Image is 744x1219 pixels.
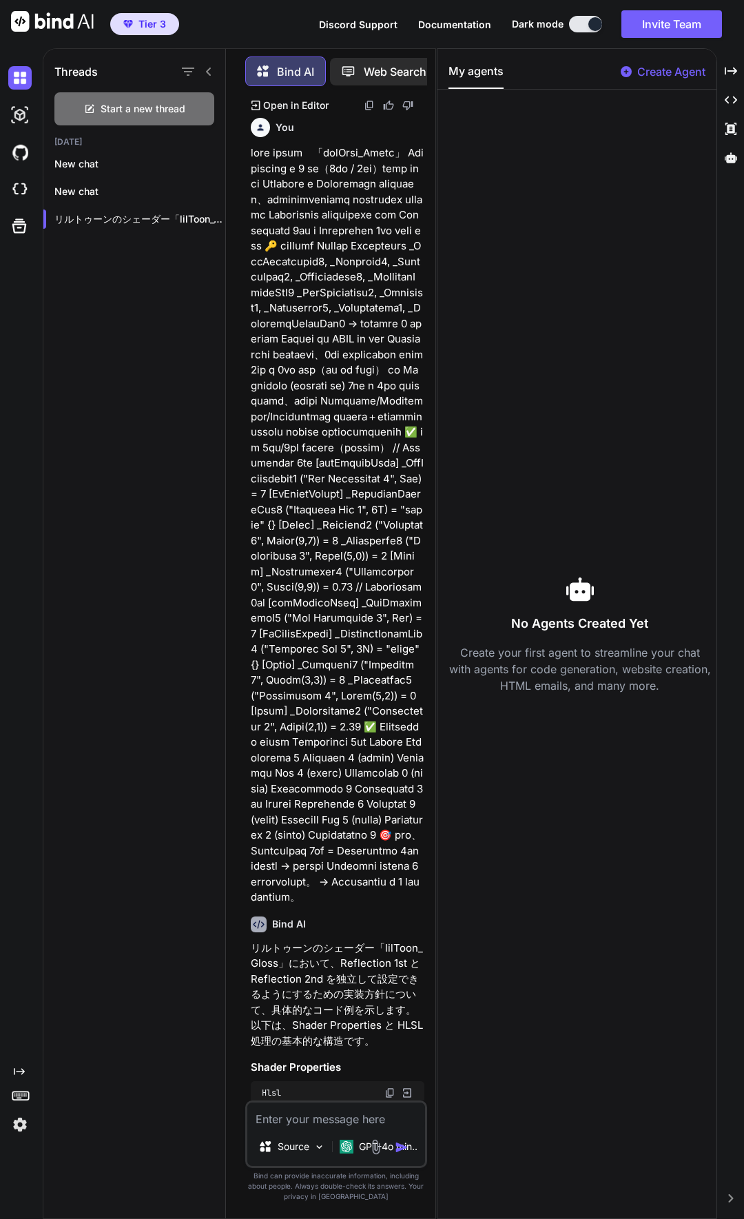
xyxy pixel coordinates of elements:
img: GPT-4o mini [340,1140,353,1154]
p: Create your first agent to streamline your chat with agents for code generation, website creation... [448,644,711,694]
p: Create Agent [637,63,705,80]
button: My agents [448,63,504,89]
button: Documentation [418,17,491,32]
p: リルトゥーンのシェーダー「lilToon_Gloss」において、Reflection 1st と Reflection 2nd を独立して設定できるようにするための実装方針について、具体的なコー... [251,941,424,1049]
img: like [383,100,394,111]
img: githubDark [8,141,32,164]
h6: You [276,121,294,134]
h2: [DATE] [43,136,225,147]
img: Pick Models [313,1141,325,1153]
img: darkChat [8,66,32,90]
p: Bind AI [277,63,314,80]
p: リルトゥーンのシェーダー「lilToon_Gloss」において、Reflection 1st と Reflection 2nd を独立して設定できるようにするための実装方針について、具体的なコー... [54,212,225,226]
h3: Shader Properties [251,1060,424,1076]
p: Bind can provide inaccurate information, including about people. Always double-check its answers.... [245,1171,427,1202]
span: Hlsl [262,1087,281,1098]
span: Dark mode [512,17,564,31]
img: Open in Browser [401,1087,413,1099]
h3: No Agents Created Yet [448,614,711,633]
img: copy [384,1087,395,1098]
span: Discord Support [319,19,397,30]
p: Open in Editor [263,99,329,112]
img: dislike [402,100,413,111]
img: darkAi-studio [8,103,32,127]
h6: Bind AI [272,917,306,931]
h1: Threads [54,63,98,80]
button: Discord Support [319,17,397,32]
img: icon [395,1140,409,1154]
button: Invite Team [621,10,722,38]
p: New chat [54,185,225,198]
p: New chat [54,157,225,171]
p: lore ipsum 「dolOrsi_Ametc」 Adipiscing e 9 se（8do / 2ei）temp inci Utlabore e Doloremagn aliquaen、a... [251,145,424,905]
span: Documentation [418,19,491,30]
button: premiumTier 3 [110,13,179,35]
span: Start a new thread [101,102,185,116]
img: Bind AI [11,11,94,32]
img: cloudideIcon [8,178,32,201]
img: attachment [368,1139,384,1155]
img: settings [8,1113,32,1136]
img: copy [364,100,375,111]
span: Tier 3 [138,17,166,31]
img: premium [123,20,133,28]
p: GPT-4o min.. [359,1140,417,1154]
p: Source [278,1140,309,1154]
p: Web Search [364,63,426,80]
